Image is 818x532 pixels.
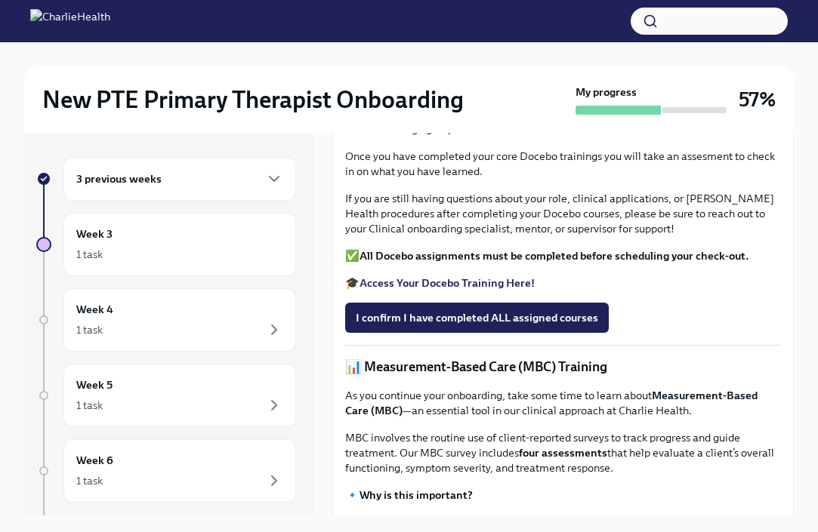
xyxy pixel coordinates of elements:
[519,446,607,460] strong: four assessments
[360,488,473,502] strong: Why is this important?
[345,388,781,418] p: As you continue your onboarding, take some time to learn about —an essential tool in our clinical...
[76,398,103,413] div: 1 task
[345,358,781,376] p: 📊 Measurement-Based Care (MBC) Training
[345,430,781,475] p: MBC involves the routine use of client-reported surveys to track progress and guide treatment. Ou...
[739,86,776,113] h3: 57%
[36,213,296,276] a: Week 31 task
[36,364,296,427] a: Week 51 task
[30,9,110,33] img: CharlieHealth
[360,276,535,290] a: Access Your Docebo Training Here!
[345,275,781,291] p: 🎓
[76,247,103,262] div: 1 task
[345,487,781,503] p: 🔹
[36,288,296,352] a: Week 41 task
[63,157,296,201] div: 3 previous weeks
[576,85,637,100] strong: My progress
[345,248,781,263] p: ✅
[356,310,598,325] span: I confirm I have completed ALL assigned courses
[76,301,113,318] h6: Week 4
[76,452,113,469] h6: Week 6
[360,249,749,263] strong: All Docebo assignments must be completed before scheduling your check-out.
[345,191,781,236] p: If you are still having questions about your role, clinical applications, or [PERSON_NAME] Health...
[76,171,162,187] h6: 3 previous weeks
[375,515,781,530] li: Helps tailor treatment plans to individual client needs
[345,149,781,179] p: Once you have completed your core Docebo trainings you will take an assesment to check in on what...
[36,439,296,503] a: Week 61 task
[76,473,103,488] div: 1 task
[345,303,609,333] button: I confirm I have completed ALL assigned courses
[42,85,464,115] h2: New PTE Primary Therapist Onboarding
[76,322,103,337] div: 1 task
[76,226,113,242] h6: Week 3
[76,377,113,393] h6: Week 5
